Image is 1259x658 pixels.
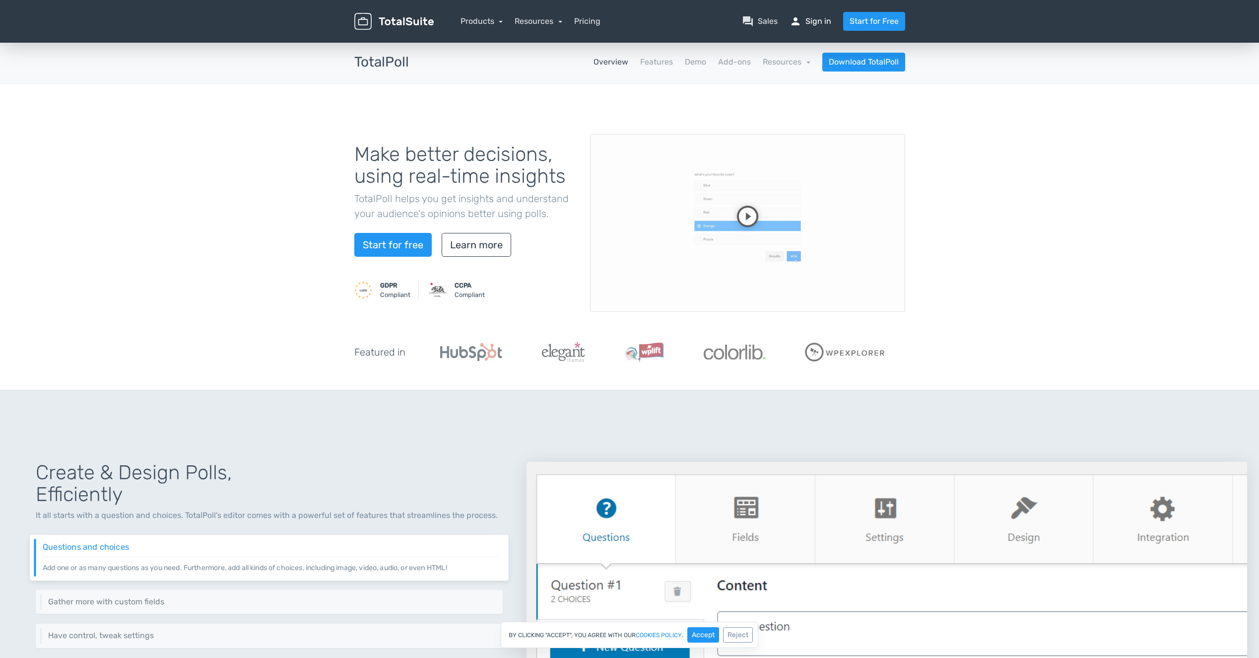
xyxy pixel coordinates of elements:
p: Add one or as many questions as you need. Furthermore, add all kinds of choices, including image,... [43,557,501,573]
a: Features [640,56,673,68]
h3: TotalPoll [354,55,409,70]
a: Add-ons [718,56,751,68]
a: cookies policy [636,632,682,638]
img: Hubspot [440,343,502,361]
h5: Featured in [354,347,405,358]
h1: Create & Design Polls, Efficiently [36,462,503,506]
img: GDPR [354,281,372,299]
p: Add custom fields to gather more information about the voter. TotalPoll supports five field types... [48,606,495,606]
button: Reject [723,627,753,643]
a: Products [461,16,503,26]
a: Overview [594,56,628,68]
span: person [790,15,801,27]
a: Resources [763,57,810,67]
button: Accept [687,627,719,643]
strong: CCPA [455,282,471,289]
a: Download TotalPoll [822,53,905,72]
img: TotalSuite for WordPress [354,13,434,30]
strong: GDPR [380,282,398,289]
a: Start for free [354,233,432,257]
a: Start for Free [843,12,905,31]
a: question_answerSales [742,15,778,27]
img: CCPA [429,281,447,299]
img: ElegantThemes [542,342,585,362]
a: Resources [515,16,562,26]
h6: Gather more with custom fields [48,597,495,606]
a: Pricing [574,15,600,27]
a: Learn more [442,233,511,257]
a: Demo [685,56,706,68]
img: Colorlib [704,345,765,360]
img: WPLift [625,342,664,362]
h6: Questions and choices [43,542,501,551]
p: TotalPoll helps you get insights and understand your audience's opinions better using polls. [354,191,575,221]
small: Compliant [380,281,410,299]
p: It all starts with a question and choices. TotalPoll's editor comes with a powerful set of featur... [36,510,503,521]
h1: Make better decisions, using real-time insights [354,144,575,187]
a: personSign in [790,15,831,27]
img: WPExplorer [805,343,885,362]
small: Compliant [455,281,485,299]
span: question_answer [742,15,754,27]
div: By clicking "Accept", you agree with our . [501,622,758,648]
